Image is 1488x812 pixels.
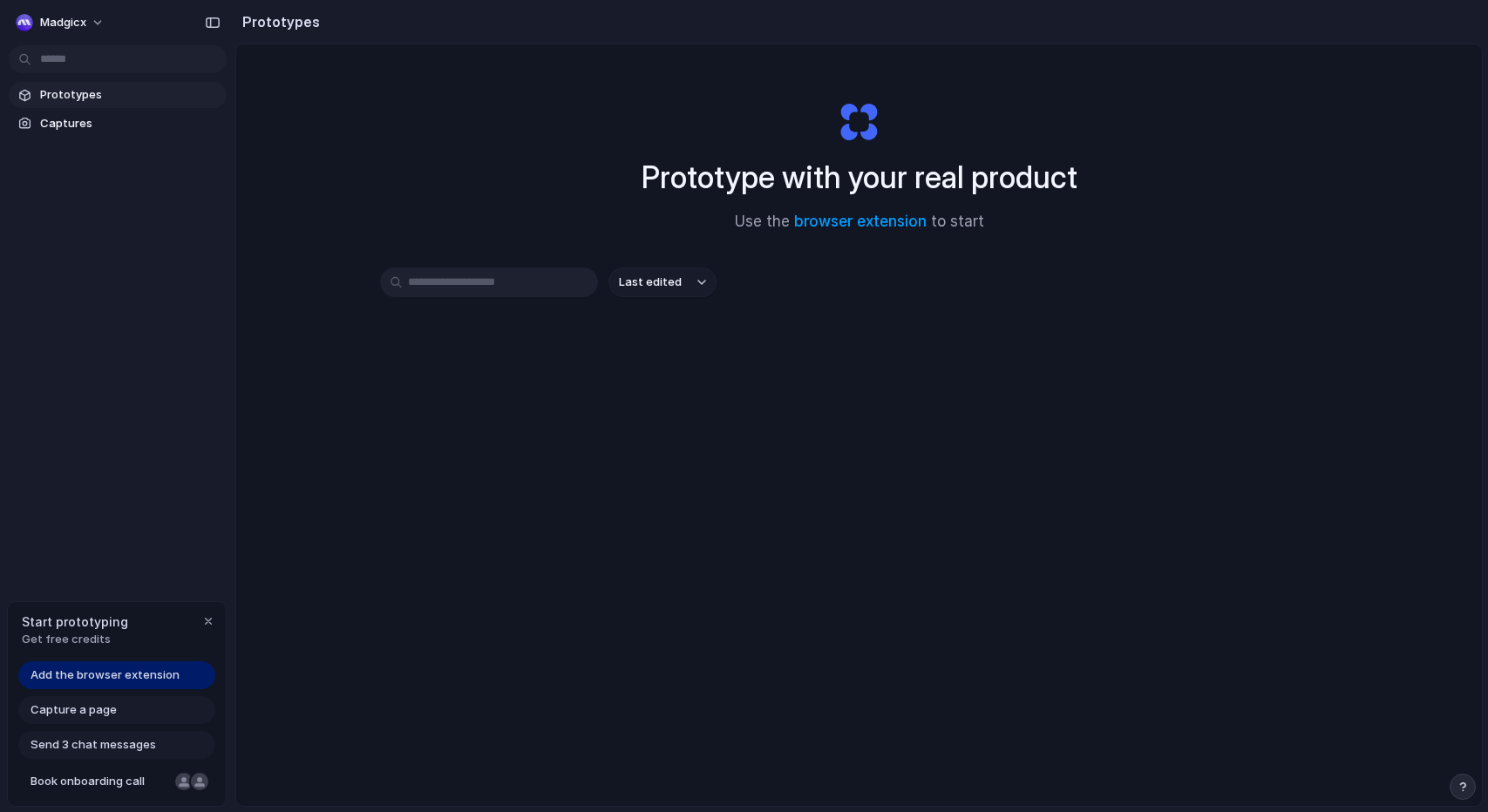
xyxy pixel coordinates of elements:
span: Send 3 chat messages [31,736,156,754]
span: Last edited [619,274,682,291]
span: Prototypes [40,86,220,104]
span: Book onboarding call [31,773,168,790]
div: Christian Iacullo [189,771,210,792]
h1: Prototype with your real product [642,154,1077,200]
button: Madgicx [9,9,113,37]
div: Nicole Kubica [173,771,194,792]
span: Add the browser extension [31,667,180,684]
h2: Prototypes [235,11,320,32]
a: Book onboarding call [18,768,215,795]
a: Add the browser extension [18,661,215,689]
a: browser extension [794,213,927,230]
span: Captures [40,115,220,132]
span: Capture a page [31,701,117,719]
span: Use the to start [735,211,984,233]
a: Captures [9,111,227,137]
a: Prototypes [9,82,227,108]
span: Get free credits [22,631,128,648]
span: Start prototyping [22,612,128,631]
button: Last edited [608,267,717,297]
span: Madgicx [40,14,86,31]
